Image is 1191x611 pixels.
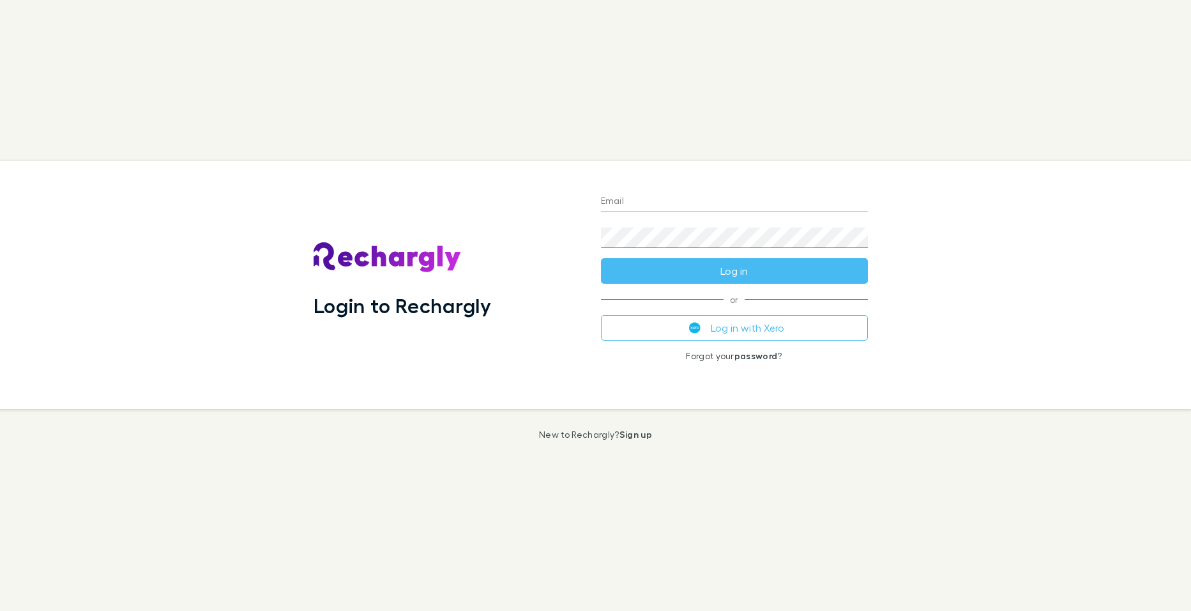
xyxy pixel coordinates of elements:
img: Xero's logo [689,322,701,334]
a: Sign up [619,429,652,440]
p: Forgot your ? [601,351,868,361]
a: password [734,350,778,361]
button: Log in with Xero [601,315,868,341]
span: or [601,299,868,300]
h1: Login to Rechargly [314,293,492,318]
img: Rechargly's Logo [314,242,462,273]
p: New to Rechargly? [539,429,652,440]
button: Log in [601,258,868,284]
